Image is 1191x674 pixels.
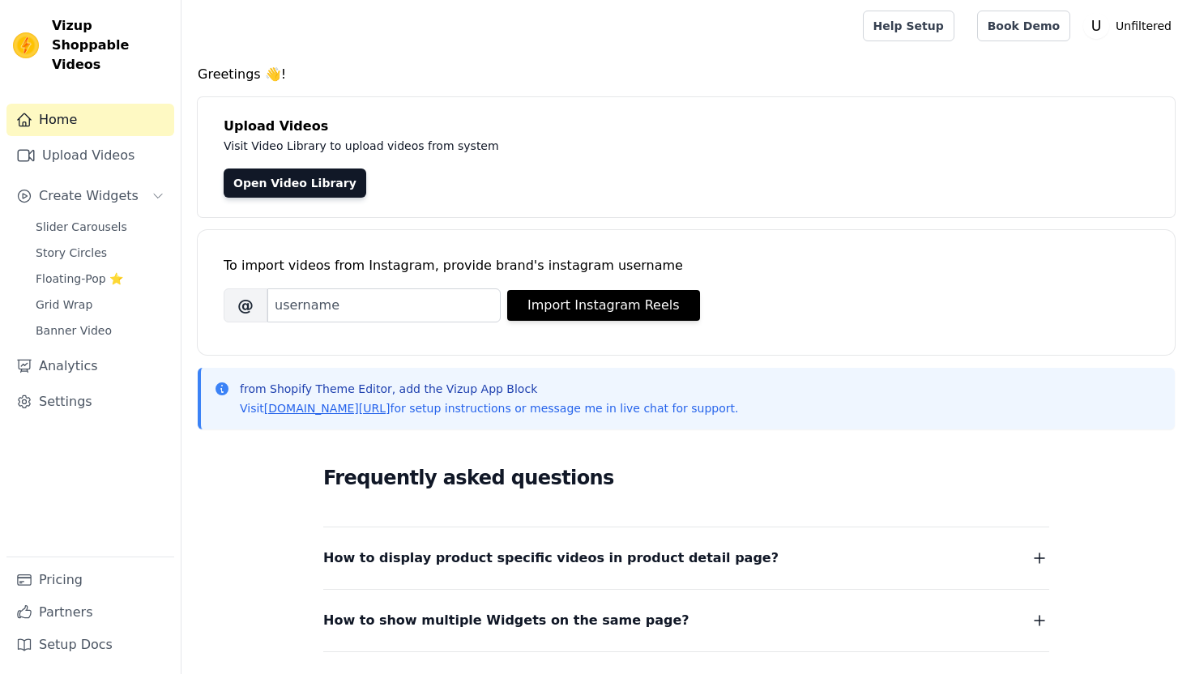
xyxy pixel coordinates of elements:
[224,117,1149,136] h4: Upload Videos
[267,288,501,322] input: username
[36,296,92,313] span: Grid Wrap
[6,386,174,418] a: Settings
[507,290,700,321] button: Import Instagram Reels
[224,256,1149,275] div: To import videos from Instagram, provide brand's instagram username
[240,400,738,416] p: Visit for setup instructions or message me in live chat for support.
[224,168,366,198] a: Open Video Library
[36,219,127,235] span: Slider Carousels
[6,596,174,629] a: Partners
[224,288,267,322] span: @
[264,402,391,415] a: [DOMAIN_NAME][URL]
[26,293,174,316] a: Grid Wrap
[323,547,779,569] span: How to display product specific videos in product detail page?
[26,319,174,342] a: Banner Video
[323,547,1049,569] button: How to display product specific videos in product detail page?
[1083,11,1178,41] button: U Unfiltered
[36,271,123,287] span: Floating-Pop ⭐
[52,16,168,75] span: Vizup Shoppable Videos
[323,462,1049,494] h2: Frequently asked questions
[240,381,738,397] p: from Shopify Theme Editor, add the Vizup App Block
[198,65,1175,84] h4: Greetings 👋!
[323,609,1049,632] button: How to show multiple Widgets on the same page?
[863,11,954,41] a: Help Setup
[13,32,39,58] img: Vizup
[26,241,174,264] a: Story Circles
[6,350,174,382] a: Analytics
[224,136,950,156] p: Visit Video Library to upload videos from system
[6,139,174,172] a: Upload Videos
[977,11,1070,41] a: Book Demo
[6,629,174,661] a: Setup Docs
[323,609,689,632] span: How to show multiple Widgets on the same page?
[39,186,139,206] span: Create Widgets
[36,322,112,339] span: Banner Video
[36,245,107,261] span: Story Circles
[26,267,174,290] a: Floating-Pop ⭐
[6,104,174,136] a: Home
[1109,11,1178,41] p: Unfiltered
[6,564,174,596] a: Pricing
[6,180,174,212] button: Create Widgets
[26,215,174,238] a: Slider Carousels
[1091,18,1102,34] text: U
